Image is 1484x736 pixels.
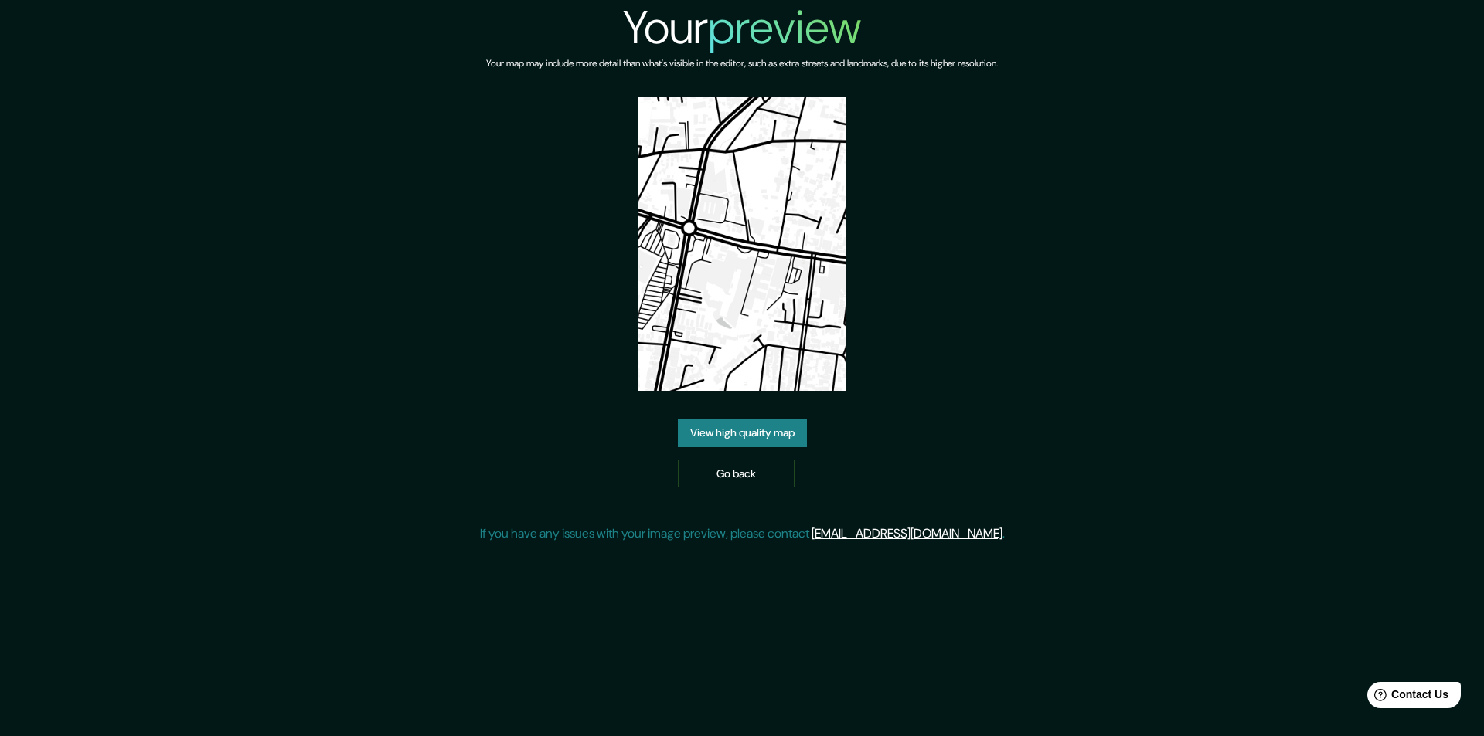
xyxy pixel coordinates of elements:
img: created-map-preview [638,97,846,391]
a: View high quality map [678,419,807,447]
p: If you have any issues with your image preview, please contact . [480,524,1005,543]
a: Go back [678,460,795,488]
a: [EMAIL_ADDRESS][DOMAIN_NAME] [812,525,1002,541]
h6: Your map may include more detail than what's visible in the editor, such as extra streets and lan... [486,56,998,72]
iframe: Help widget launcher [1346,676,1467,719]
